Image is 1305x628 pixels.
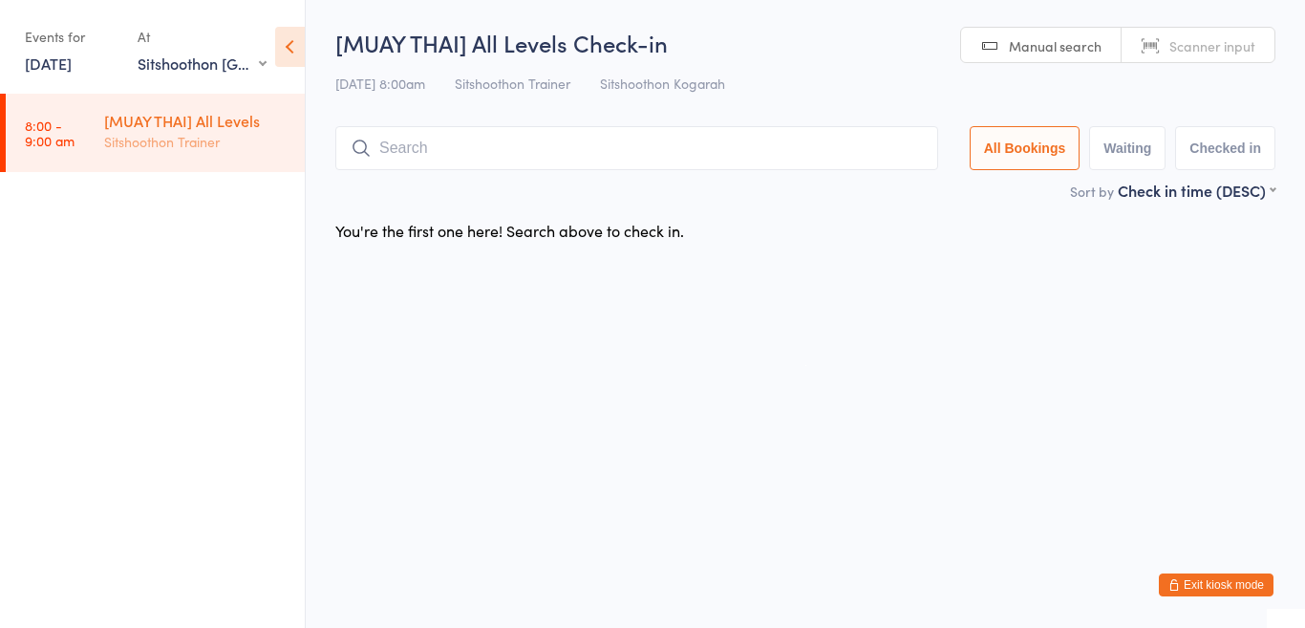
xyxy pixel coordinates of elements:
button: Checked in [1175,126,1275,170]
button: Exit kiosk mode [1159,574,1273,596]
div: [MUAY THAI] All Levels [104,110,289,131]
div: You're the first one here! Search above to check in. [335,220,684,241]
div: Events for [25,21,118,53]
button: Waiting [1089,126,1166,170]
a: [DATE] [25,53,72,74]
div: Sitshoothon Trainer [104,131,289,153]
h2: [MUAY THAI] All Levels Check-in [335,27,1275,58]
a: 8:00 -9:00 am[MUAY THAI] All LevelsSitshoothon Trainer [6,94,305,172]
input: Search [335,126,938,170]
div: Check in time (DESC) [1118,180,1275,201]
time: 8:00 - 9:00 am [25,118,75,148]
button: All Bookings [970,126,1080,170]
span: Manual search [1009,36,1102,55]
div: At [138,21,267,53]
span: [DATE] 8:00am [335,74,425,93]
div: Sitshoothon [GEOGRAPHIC_DATA] [138,53,267,74]
span: Scanner input [1169,36,1255,55]
span: Sitshoothon Kogarah [600,74,725,93]
label: Sort by [1070,182,1114,201]
span: Sitshoothon Trainer [455,74,570,93]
